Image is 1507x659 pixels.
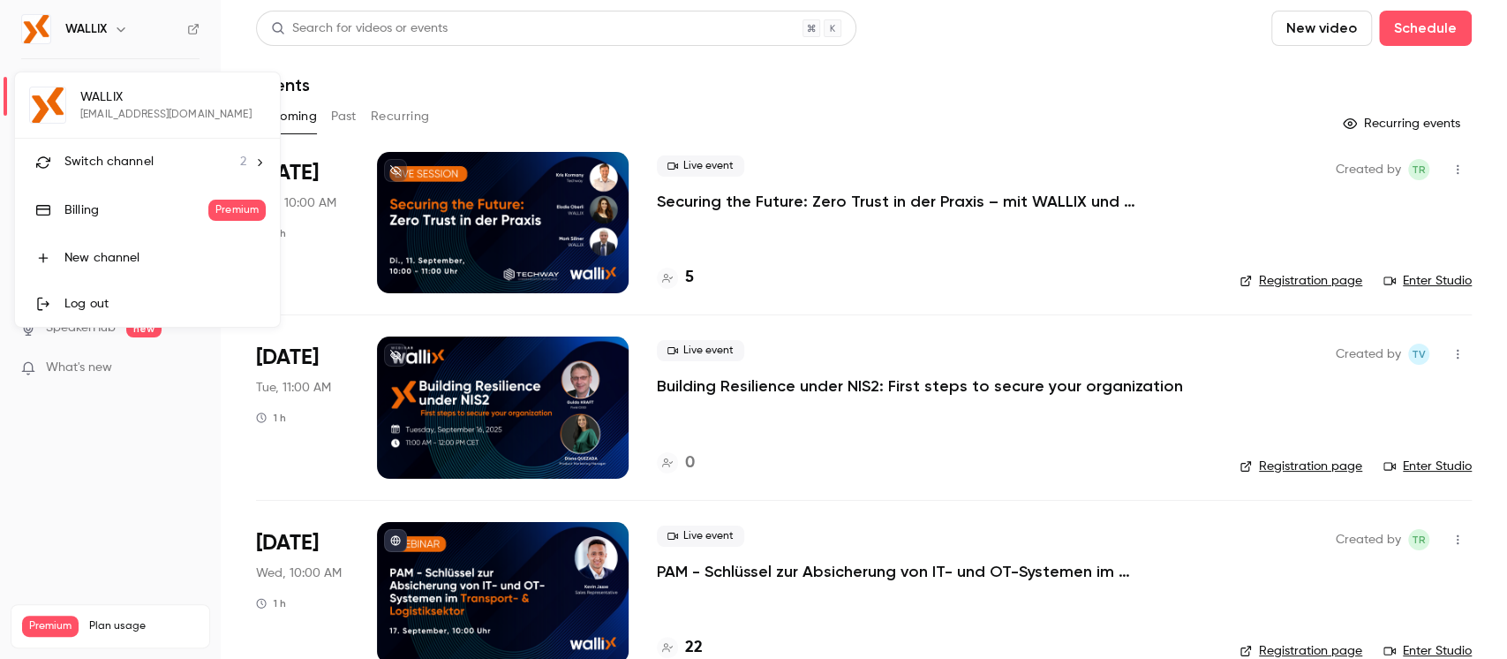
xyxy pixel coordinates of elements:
div: Billing [64,201,208,219]
span: Premium [208,200,266,221]
span: 2 [240,153,246,171]
div: New channel [64,249,266,267]
span: Switch channel [64,153,154,171]
div: Log out [64,295,266,313]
